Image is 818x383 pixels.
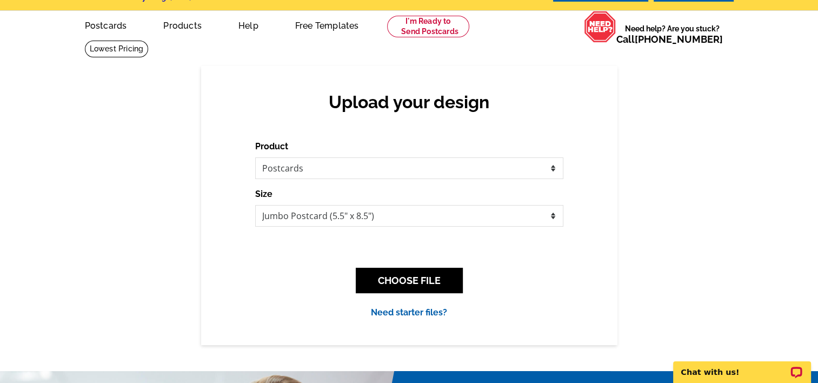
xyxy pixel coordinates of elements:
span: Call [616,34,723,45]
a: Need starter files? [371,307,447,318]
h2: Upload your design [266,92,553,113]
a: Postcards [68,12,144,37]
label: Product [255,140,288,153]
a: Help [221,12,276,37]
button: CHOOSE FILE [356,268,463,293]
span: Need help? Are you stuck? [616,23,728,45]
a: [PHONE_NUMBER] [635,34,723,45]
a: Free Templates [278,12,376,37]
label: Size [255,188,272,201]
iframe: LiveChat chat widget [666,349,818,383]
a: Products [146,12,219,37]
img: help [584,11,616,43]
